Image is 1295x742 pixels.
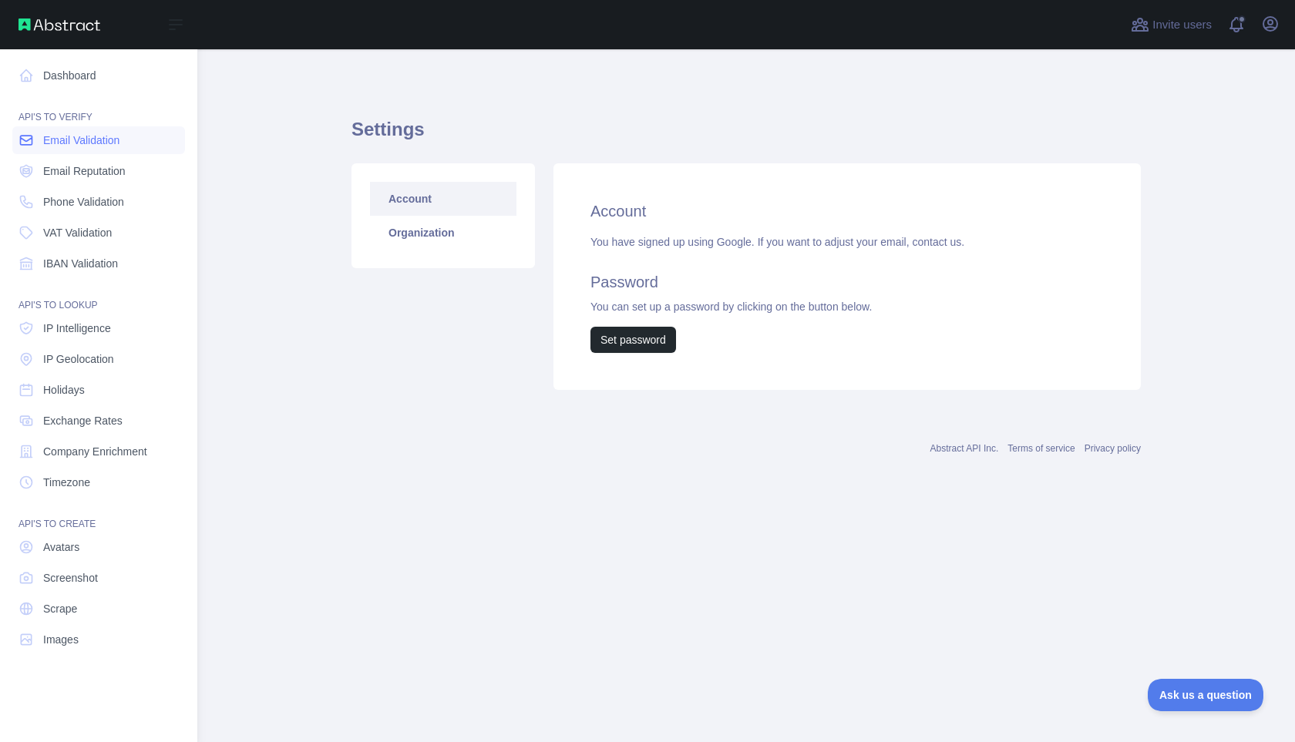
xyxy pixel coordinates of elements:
a: Abstract API Inc. [930,443,999,454]
img: Abstract API [18,18,100,31]
span: Timezone [43,475,90,490]
span: IBAN Validation [43,256,118,271]
a: IBAN Validation [12,250,185,277]
a: Terms of service [1007,443,1075,454]
a: Images [12,626,185,653]
a: IP Geolocation [12,345,185,373]
span: Screenshot [43,570,98,586]
span: Company Enrichment [43,444,147,459]
iframe: Toggle Customer Support [1148,679,1264,711]
button: Invite users [1128,12,1215,37]
a: Scrape [12,595,185,623]
span: Exchange Rates [43,413,123,428]
span: IP Intelligence [43,321,111,336]
span: Scrape [43,601,77,616]
span: IP Geolocation [43,351,114,367]
h1: Settings [351,117,1141,154]
a: IP Intelligence [12,314,185,342]
div: API'S TO CREATE [12,499,185,530]
span: Phone Validation [43,194,124,210]
a: Dashboard [12,62,185,89]
span: Images [43,632,79,647]
span: Email Validation [43,133,119,148]
h2: Password [590,271,1104,293]
div: API'S TO LOOKUP [12,280,185,311]
a: Email Validation [12,126,185,154]
a: Account [370,182,516,216]
span: Email Reputation [43,163,126,179]
a: Phone Validation [12,188,185,216]
a: Exchange Rates [12,407,185,435]
a: Holidays [12,376,185,404]
span: VAT Validation [43,225,112,240]
a: Screenshot [12,564,185,592]
a: Timezone [12,468,185,496]
a: Privacy policy [1085,443,1141,454]
button: Set password [590,327,676,353]
a: VAT Validation [12,219,185,247]
a: Company Enrichment [12,438,185,465]
h2: Account [590,200,1104,222]
a: Email Reputation [12,157,185,185]
div: You have signed up using Google. If you want to adjust your email, You can set up a password by c... [590,234,1104,353]
div: API'S TO VERIFY [12,92,185,123]
a: contact us. [912,236,964,248]
span: Avatars [43,539,79,555]
a: Avatars [12,533,185,561]
span: Holidays [43,382,85,398]
span: Invite users [1152,16,1212,34]
a: Organization [370,216,516,250]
